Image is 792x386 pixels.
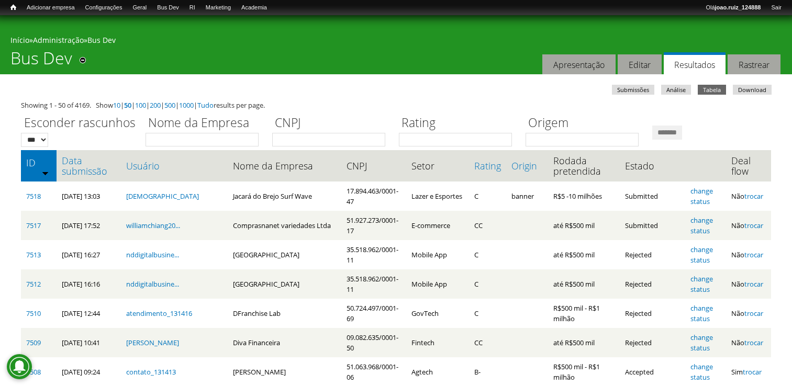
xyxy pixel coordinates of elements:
[733,85,772,95] a: Download
[469,328,506,357] td: CC
[57,328,121,357] td: [DATE] 10:41
[743,367,762,377] a: trocar
[690,362,713,382] a: change status
[179,100,194,110] a: 1000
[126,250,179,259] a: nddigitalbusine...
[21,3,80,13] a: Adicionar empresa
[548,240,620,269] td: até R$500 mil
[698,85,726,95] a: Tabela
[726,181,771,211] td: Não
[341,328,406,357] td: 09.082.635/0001-50
[26,279,41,289] a: 7512
[272,114,392,133] label: CNPJ
[126,367,176,377] a: contato_131413
[726,211,771,240] td: Não
[200,3,236,13] a: Marketing
[62,155,116,176] a: Data submissão
[690,245,713,265] a: change status
[399,114,519,133] label: Rating
[744,191,763,201] a: trocar
[548,328,620,357] td: até R$500 mil
[228,181,341,211] td: Jacará do Brejo Surf Wave
[620,181,685,211] td: Submitted
[506,181,548,211] td: banner
[10,35,29,45] a: Início
[548,181,620,211] td: R$5 -10 milhões
[618,54,662,75] a: Editar
[726,269,771,299] td: Não
[228,328,341,357] td: Diva Financeira
[620,269,685,299] td: Rejected
[526,114,645,133] label: Origem
[126,161,222,171] a: Usuário
[33,35,84,45] a: Administração
[10,4,16,11] span: Início
[728,54,780,75] a: Rastrear
[341,181,406,211] td: 17.894.463/0001-47
[548,150,620,181] th: Rodada pretendida
[26,191,41,201] a: 7518
[406,328,469,357] td: Fintech
[126,309,192,318] a: atendimento_131416
[341,269,406,299] td: 35.518.962/0001-11
[228,299,341,328] td: DFranchise Lab
[126,279,179,289] a: nddigitalbusine...
[726,328,771,357] td: Não
[469,299,506,328] td: C
[124,100,131,110] a: 50
[10,48,72,74] h1: Bus Dev
[620,211,685,240] td: Submitted
[690,333,713,353] a: change status
[126,338,179,347] a: [PERSON_NAME]
[548,269,620,299] td: até R$500 mil
[10,35,782,48] div: » »
[766,3,787,13] a: Sair
[474,161,501,171] a: Rating
[126,221,180,230] a: williamchiang20...
[126,191,199,201] a: [DEMOGRAPHIC_DATA]
[620,328,685,357] td: Rejected
[620,240,685,269] td: Rejected
[26,338,41,347] a: 7509
[690,303,713,323] a: change status
[26,221,41,230] a: 7517
[341,211,406,240] td: 51.927.273/0001-17
[612,85,654,95] a: Submissões
[726,150,771,181] th: Deal flow
[184,3,200,13] a: RI
[726,240,771,269] td: Não
[661,85,691,95] a: Análise
[228,240,341,269] td: [GEOGRAPHIC_DATA]
[406,299,469,328] td: GovTech
[57,299,121,328] td: [DATE] 12:44
[406,181,469,211] td: Lazer e Esportes
[236,3,272,13] a: Academia
[548,299,620,328] td: R$500 mil - R$1 milhão
[406,211,469,240] td: E-commerce
[406,269,469,299] td: Mobile App
[5,3,21,13] a: Início
[228,269,341,299] td: [GEOGRAPHIC_DATA]
[620,299,685,328] td: Rejected
[620,150,685,181] th: Estado
[744,279,763,289] a: trocar
[511,161,543,171] a: Origin
[57,240,121,269] td: [DATE] 16:27
[469,240,506,269] td: C
[152,3,184,13] a: Bus Dev
[406,240,469,269] td: Mobile App
[21,114,139,133] label: Esconder rascunhos
[744,221,763,230] a: trocar
[341,150,406,181] th: CNPJ
[135,100,146,110] a: 100
[542,54,616,75] a: Apresentação
[57,181,121,211] td: [DATE] 13:03
[700,3,766,13] a: Olájoao.ruiz_124888
[57,269,121,299] td: [DATE] 16:16
[406,150,469,181] th: Setor
[341,299,406,328] td: 50.724.497/0001-69
[113,100,120,110] a: 10
[87,35,116,45] a: Bus Dev
[42,169,49,176] img: ordem crescente
[664,52,726,75] a: Resultados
